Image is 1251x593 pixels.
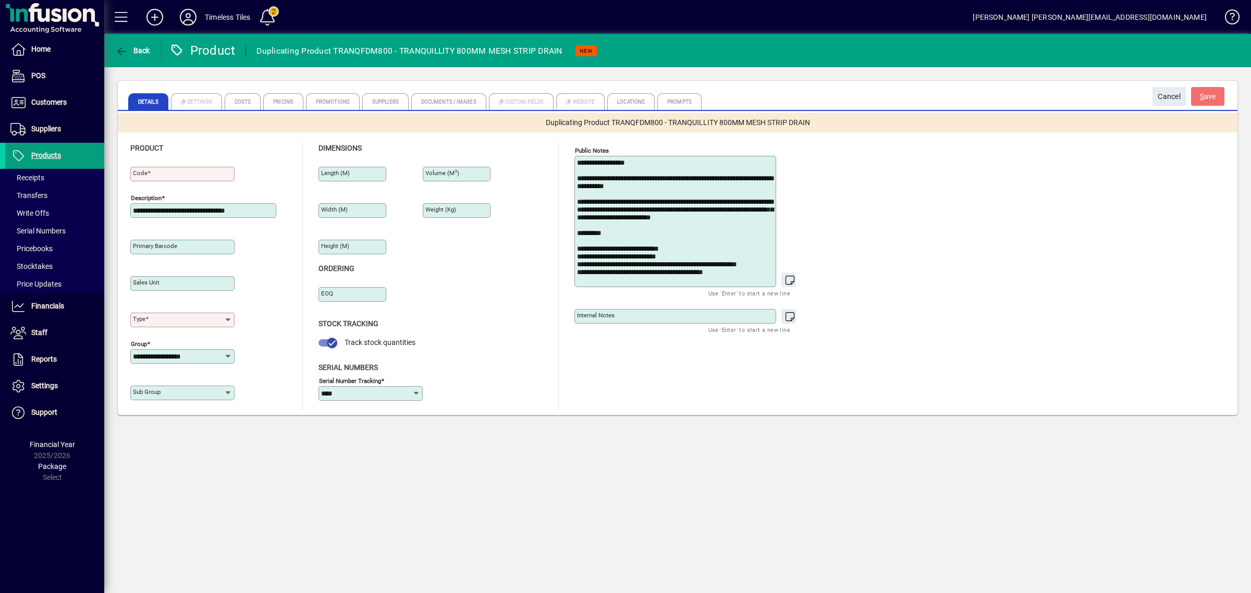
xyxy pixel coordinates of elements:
mat-label: Length (m) [321,169,350,177]
span: Settings [31,381,58,390]
mat-label: Volume (m ) [425,169,459,177]
span: Serial Numbers [10,227,66,235]
div: Duplicating Product TRANQFDM800 - TRANQUILLITY 800MM MESH STRIP DRAIN [256,43,562,59]
a: Receipts [5,169,104,187]
span: S [1200,92,1204,101]
a: POS [5,63,104,89]
span: Support [31,408,57,416]
mat-label: Height (m) [321,242,349,250]
span: Package [38,462,66,471]
span: Customers [31,98,67,106]
span: Products [31,151,61,159]
mat-label: Sales unit [133,279,160,286]
div: Product [169,42,236,59]
a: Support [5,400,104,426]
a: Write Offs [5,204,104,222]
span: Price Updates [10,280,62,288]
span: Write Offs [10,209,49,217]
mat-label: Public Notes [575,147,609,154]
span: Serial Numbers [318,363,378,372]
mat-label: Width (m) [321,206,348,213]
a: Customers [5,90,104,116]
span: Track stock quantities [345,338,415,347]
a: Home [5,36,104,63]
span: Back [115,46,150,55]
mat-label: EOQ [321,290,333,297]
span: Ordering [318,264,354,273]
span: NEW [580,47,593,54]
mat-label: Group [131,340,147,348]
span: ave [1200,88,1216,105]
a: Pricebooks [5,240,104,257]
span: Financial Year [30,440,75,449]
mat-label: Code [133,169,148,177]
mat-label: Internal Notes [577,312,615,319]
a: Settings [5,373,104,399]
span: Stocktakes [10,262,53,270]
a: Reports [5,347,104,373]
button: Save [1191,87,1224,106]
mat-hint: Use 'Enter' to start a new line [708,287,790,299]
span: Product [130,144,163,152]
span: POS [31,71,45,80]
a: Staff [5,320,104,346]
span: Cancel [1158,88,1181,105]
app-page-header-button: Back [104,41,162,60]
a: Serial Numbers [5,222,104,240]
span: Home [31,45,51,53]
span: Financials [31,302,64,310]
span: Pricebooks [10,244,53,253]
a: Financials [5,293,104,319]
span: Stock Tracking [318,319,378,328]
a: Suppliers [5,116,104,142]
mat-label: Description [131,194,162,202]
a: Price Updates [5,275,104,293]
mat-label: Type [133,315,145,323]
span: Receipts [10,174,44,182]
span: Transfers [10,191,47,200]
div: [PERSON_NAME] [PERSON_NAME][EMAIL_ADDRESS][DOMAIN_NAME] [973,9,1207,26]
button: Back [113,41,153,60]
a: Stocktakes [5,257,104,275]
button: Profile [171,8,205,27]
mat-hint: Use 'Enter' to start a new line [708,324,790,336]
span: Staff [31,328,47,337]
button: Add [138,8,171,27]
mat-label: Primary barcode [133,242,177,250]
span: Reports [31,355,57,363]
sup: 3 [455,169,457,174]
span: Duplicating Product TRANQFDM800 - TRANQUILLITY 800MM MESH STRIP DRAIN [546,117,810,128]
mat-label: Serial Number tracking [319,377,381,384]
button: Cancel [1152,87,1186,106]
a: Transfers [5,187,104,204]
span: Dimensions [318,144,362,152]
mat-label: Sub group [133,388,161,396]
div: Timeless Tiles [205,9,250,26]
span: Suppliers [31,125,61,133]
a: Knowledge Base [1217,2,1238,36]
mat-label: Weight (Kg) [425,206,456,213]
